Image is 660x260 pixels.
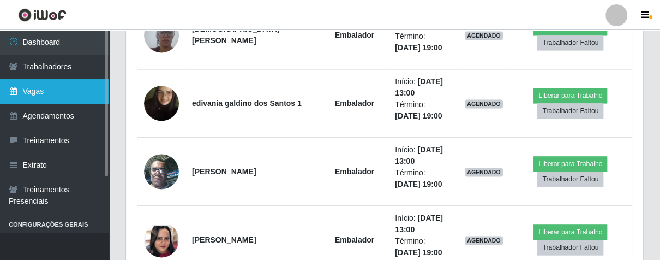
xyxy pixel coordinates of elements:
[192,167,256,176] strong: [PERSON_NAME]
[395,235,452,258] li: Término:
[144,11,179,58] img: 1671138715382.jpeg
[192,235,256,244] strong: [PERSON_NAME]
[144,72,179,134] img: 1705544569716.jpeg
[395,248,442,257] time: [DATE] 19:00
[395,43,442,52] time: [DATE] 19:00
[533,156,607,172] button: Liberar para Trabalho
[335,167,374,176] strong: Embalador
[465,99,503,108] span: AGENDADO
[335,99,374,108] strong: Embalador
[537,35,603,50] button: Trabalhador Faltou
[144,148,179,194] img: 1715944748737.jpeg
[537,172,603,187] button: Trabalhador Faltou
[395,144,452,167] li: Início:
[533,224,607,240] button: Liberar para Trabalho
[395,99,452,122] li: Término:
[465,31,503,40] span: AGENDADO
[395,214,443,234] time: [DATE] 13:00
[465,168,503,176] span: AGENDADO
[395,76,452,99] li: Início:
[395,111,442,120] time: [DATE] 19:00
[395,145,443,166] time: [DATE] 13:00
[18,8,67,22] img: CoreUI Logo
[395,167,452,190] li: Término:
[465,236,503,245] span: AGENDADO
[537,103,603,119] button: Trabalhador Faltou
[533,88,607,103] button: Liberar para Trabalho
[335,31,374,39] strong: Embalador
[537,240,603,255] button: Trabalhador Faltou
[395,180,442,188] time: [DATE] 19:00
[395,212,452,235] li: Início:
[395,77,443,97] time: [DATE] 13:00
[192,99,302,108] strong: edivania galdino dos Santos 1
[335,235,374,244] strong: Embalador
[395,31,452,54] li: Término:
